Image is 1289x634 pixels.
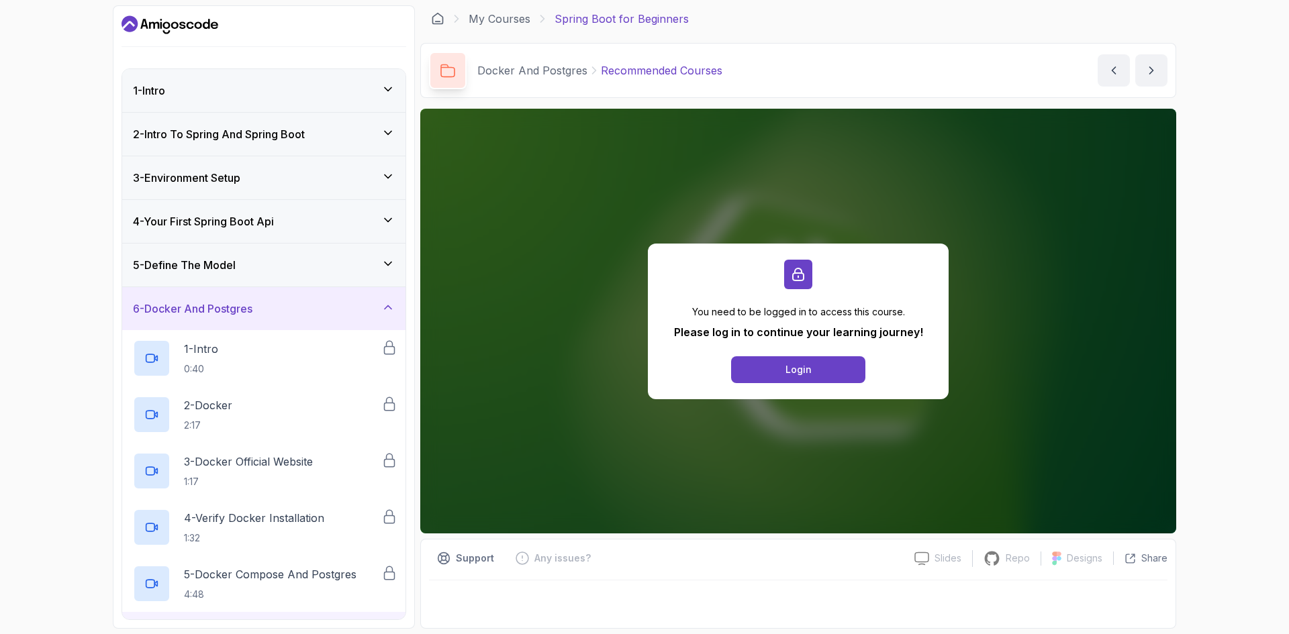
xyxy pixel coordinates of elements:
p: 2 - Docker [184,397,232,413]
h3: 1 - Intro [133,83,165,99]
p: Support [456,551,494,565]
button: 3-Environment Setup [122,156,405,199]
p: 4:48 [184,588,356,601]
p: Share [1141,551,1167,565]
p: 5 - Docker Compose And Postgres [184,566,356,582]
button: 6-Docker And Postgres [122,287,405,330]
button: next content [1135,54,1167,87]
button: 1-Intro [122,69,405,112]
p: Slides [935,551,961,565]
a: Dashboard [122,14,218,36]
h3: 4 - Your First Spring Boot Api [133,213,274,229]
button: Login [731,356,865,383]
p: 1:17 [184,475,313,488]
button: 1-Intro0:40 [133,339,395,377]
a: Dashboard [431,12,444,25]
p: Any issues? [534,551,591,565]
h3: 2 - Intro To Spring And Spring Boot [133,126,305,142]
p: Repo [1006,551,1030,565]
button: Support button [429,547,502,569]
button: 4-Your First Spring Boot Api [122,200,405,243]
p: Docker And Postgres [477,62,587,78]
h3: 6 - Docker And Postgres [133,301,252,317]
p: 3 - Docker Official Website [184,454,313,470]
p: 0:40 [184,362,218,376]
button: previous content [1098,54,1130,87]
div: Login [785,363,812,376]
button: 4-Verify Docker Installation1:32 [133,509,395,546]
p: 2:17 [184,419,232,432]
button: 5-Define The Model [122,244,405,286]
p: You need to be logged in to access this course. [674,305,923,319]
p: 1:32 [184,531,324,545]
p: Designs [1067,551,1102,565]
button: Share [1113,551,1167,565]
p: Please log in to continue your learning journey! [674,324,923,340]
h3: 3 - Environment Setup [133,170,240,186]
a: My Courses [469,11,530,27]
button: 5-Docker Compose And Postgres4:48 [133,565,395,602]
button: 2-Docker2:17 [133,396,395,433]
p: 1 - Intro [184,341,218,357]
button: 2-Intro To Spring And Spring Boot [122,113,405,156]
p: Recommended Courses [601,62,722,78]
h3: 5 - Define The Model [133,257,236,273]
p: 4 - Verify Docker Installation [184,510,324,526]
button: 3-Docker Official Website1:17 [133,452,395,490]
p: Spring Boot for Beginners [555,11,689,27]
